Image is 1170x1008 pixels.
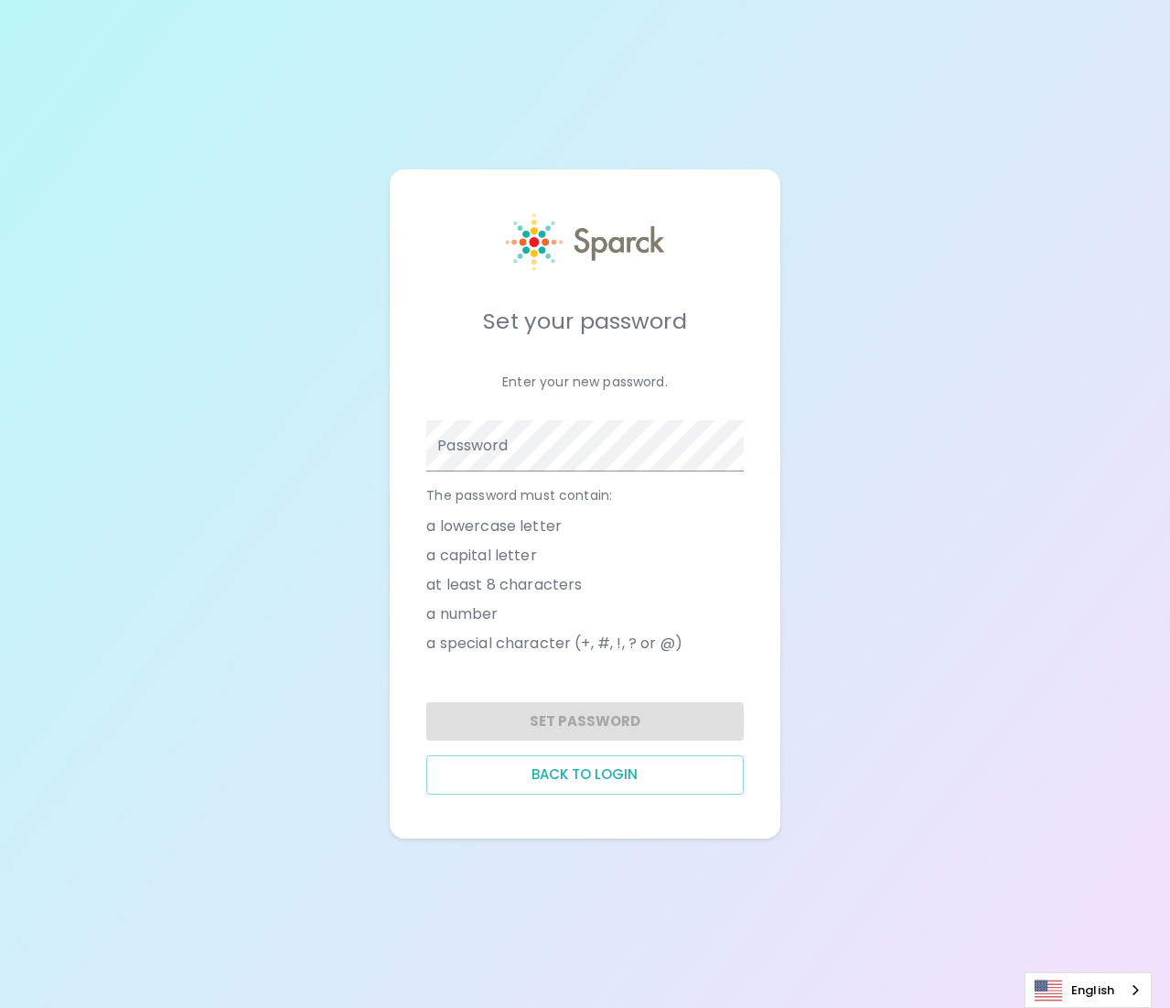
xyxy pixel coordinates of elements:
[426,373,743,391] p: Enter your new password.
[426,545,536,567] span: a capital letter
[1025,972,1152,1008] div: Language
[426,307,743,336] h5: Set your password
[426,755,743,794] button: Back to login
[426,574,582,596] span: at least 8 characters
[426,515,562,537] span: a lowercase letter
[426,603,498,625] span: a number
[426,486,743,504] p: The password must contain:
[506,213,664,271] img: Sparck logo
[1025,973,1151,1007] a: English
[1025,972,1152,1008] aside: Language selected: English
[426,633,682,655] span: a special character (+, #, !, ? or @)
